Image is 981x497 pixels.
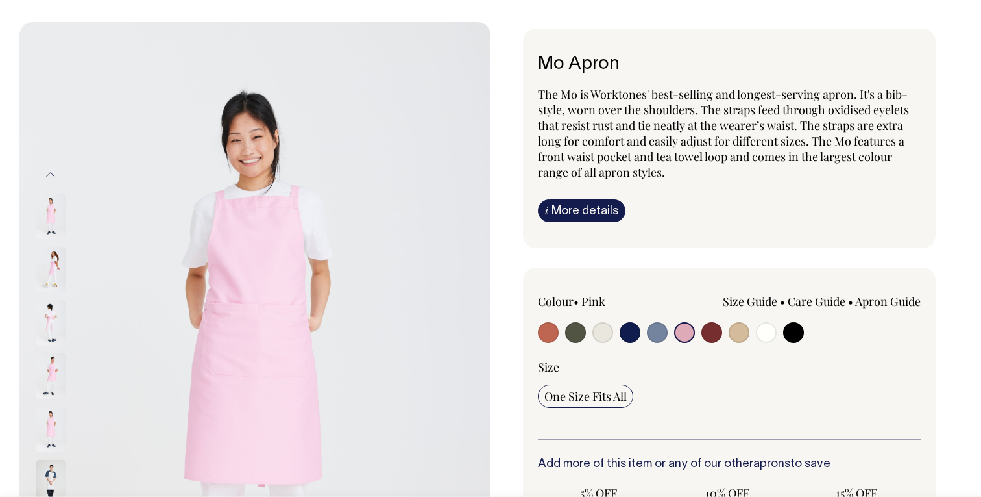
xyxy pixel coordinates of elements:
[36,193,66,238] img: pink
[753,459,790,470] a: aprons
[544,389,627,404] span: One Size Fits All
[574,294,579,309] span: •
[581,294,605,309] label: Pink
[538,294,691,309] div: Colour
[36,299,66,345] img: pink
[538,458,921,471] h6: Add more of this item or any of our other to save
[855,294,921,309] a: Apron Guide
[848,294,853,309] span: •
[36,406,66,452] img: pink
[723,294,777,309] a: Size Guide
[36,353,66,398] img: pink
[538,385,633,408] input: One Size Fits All
[538,55,921,75] h1: Mo Apron
[545,203,548,217] span: i
[36,246,66,292] img: pink
[538,359,921,375] div: Size
[41,160,60,190] button: Previous
[538,86,909,180] span: The Mo is Worktones' best-selling and longest-serving apron. It's a bib-style, worn over the shou...
[538,199,625,222] a: iMore details
[780,294,785,309] span: •
[788,294,845,309] a: Care Guide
